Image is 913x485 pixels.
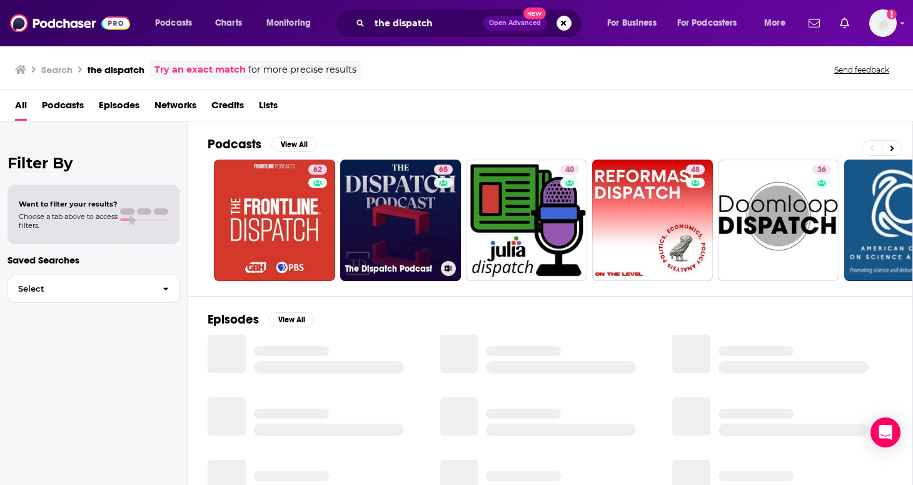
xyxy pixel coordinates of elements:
[208,312,259,327] h2: Episodes
[489,20,541,26] span: Open Advanced
[523,8,546,19] span: New
[592,160,714,281] a: 48
[607,14,657,32] span: For Business
[869,9,897,37] button: Show profile menu
[439,164,448,176] span: 65
[154,63,246,77] a: Try an exact match
[269,312,314,327] button: View All
[370,13,483,33] input: Search podcasts, credits, & more...
[870,417,900,447] div: Open Intercom Messenger
[8,275,179,303] button: Select
[10,11,130,35] img: Podchaser - Follow, Share and Rate Podcasts
[718,160,839,281] a: 36
[8,154,179,172] h2: Filter By
[258,13,327,33] button: open menu
[804,13,825,34] a: Show notifications dropdown
[42,95,84,121] a: Podcasts
[598,13,672,33] button: open menu
[8,254,179,266] p: Saved Searches
[207,13,250,33] a: Charts
[869,9,897,37] img: User Profile
[340,160,462,281] a: 65The Dispatch Podcast
[817,164,826,176] span: 36
[266,14,311,32] span: Monitoring
[691,164,700,176] span: 48
[347,9,594,38] div: Search podcasts, credits, & more...
[248,63,356,77] span: for more precise results
[812,165,831,175] a: 36
[8,285,153,293] span: Select
[208,312,314,327] a: EpisodesView All
[887,9,897,19] svg: Add a profile image
[869,9,897,37] span: Logged in as CaseySL
[146,13,208,33] button: open menu
[15,95,27,121] a: All
[669,13,755,33] button: open menu
[483,16,547,31] button: Open AdvancedNew
[677,14,737,32] span: For Podcasters
[313,164,322,176] span: 62
[565,164,574,176] span: 40
[755,13,801,33] button: open menu
[41,64,73,76] h3: Search
[88,64,144,76] h3: the dispatch
[434,165,453,175] a: 65
[466,160,587,281] a: 40
[560,165,579,175] a: 40
[155,14,192,32] span: Podcasts
[259,95,278,121] a: Lists
[764,14,785,32] span: More
[19,212,118,230] span: Choose a tab above to access filters.
[208,136,316,152] a: PodcastsView All
[271,137,316,152] button: View All
[154,95,196,121] a: Networks
[308,165,327,175] a: 62
[686,165,705,175] a: 48
[99,95,139,121] a: Episodes
[208,136,261,152] h2: Podcasts
[215,14,242,32] span: Charts
[835,13,854,34] a: Show notifications dropdown
[19,200,118,208] span: Want to filter your results?
[214,160,335,281] a: 62
[211,95,244,121] a: Credits
[345,263,436,274] h3: The Dispatch Podcast
[830,64,893,75] button: Send feedback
